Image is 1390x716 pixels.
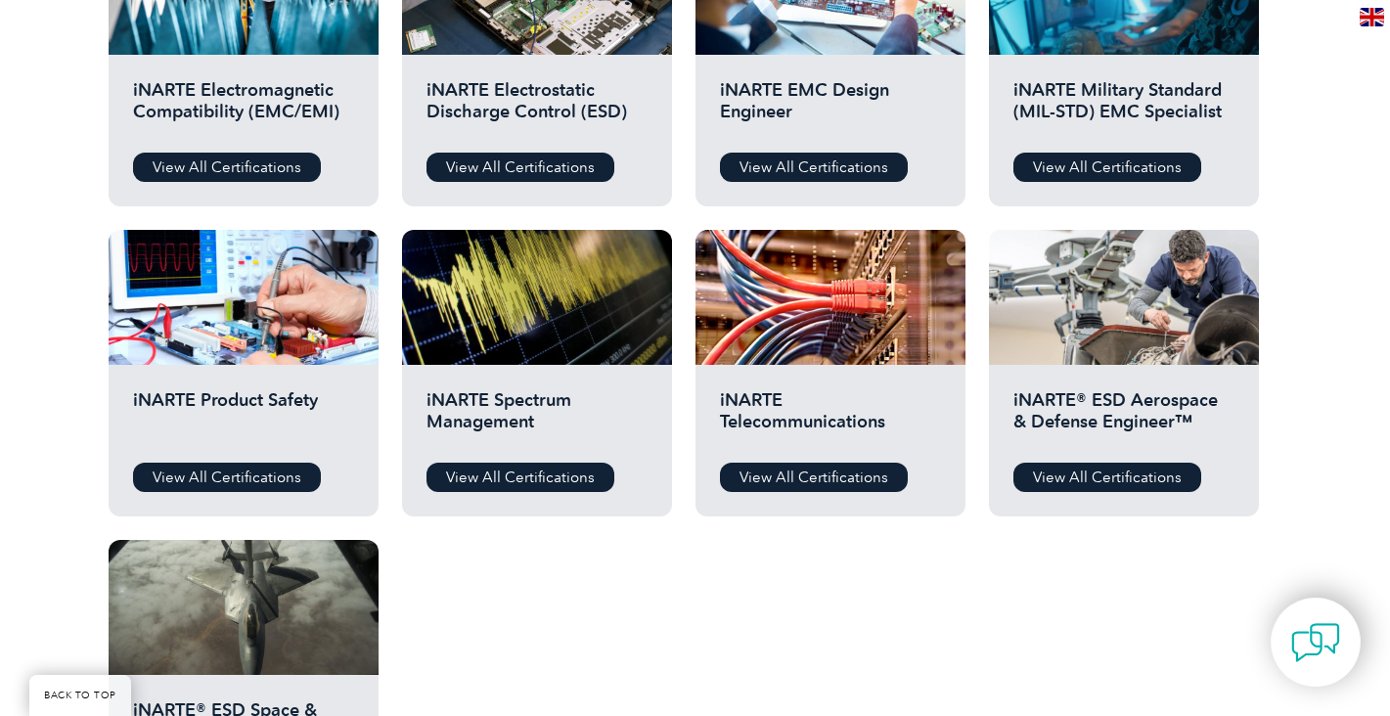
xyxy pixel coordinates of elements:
h2: iNARTE Electromagnetic Compatibility (EMC/EMI) [133,79,354,138]
a: View All Certifications [133,463,321,492]
img: en [1360,8,1384,26]
a: View All Certifications [133,153,321,182]
a: View All Certifications [720,153,908,182]
a: BACK TO TOP [29,675,131,716]
a: View All Certifications [720,463,908,492]
h2: iNARTE EMC Design Engineer [720,79,941,138]
h2: iNARTE® ESD Aerospace & Defense Engineer™ [1013,389,1234,448]
h2: iNARTE Product Safety [133,389,354,448]
h2: iNARTE Military Standard (MIL-STD) EMC Specialist [1013,79,1234,138]
a: View All Certifications [426,153,614,182]
h2: iNARTE Spectrum Management [426,389,648,448]
a: View All Certifications [1013,463,1201,492]
a: View All Certifications [1013,153,1201,182]
a: View All Certifications [426,463,614,492]
img: contact-chat.png [1291,618,1340,667]
h2: iNARTE Telecommunications [720,389,941,448]
h2: iNARTE Electrostatic Discharge Control (ESD) [426,79,648,138]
